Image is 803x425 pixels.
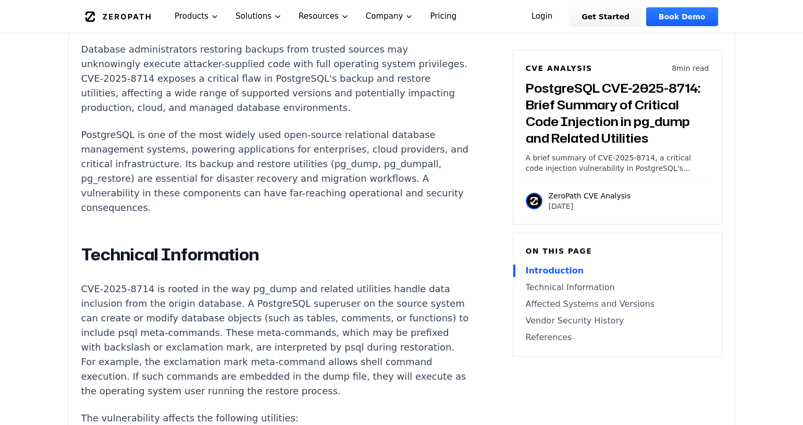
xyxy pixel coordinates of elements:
[519,7,565,26] a: Login
[526,193,542,209] img: ZeroPath CVE Analysis
[569,7,642,26] a: Get Started
[526,315,709,327] a: Vendor Security History
[81,244,469,265] h2: Technical Information
[81,282,469,398] p: CVE-2025-8714 is rooted in the way pg_dump and related utilities handle data inclusion from the o...
[549,201,631,211] p: [DATE]
[526,331,709,344] a: References
[81,42,469,115] p: Database administrators restoring backups from trusted sources may unknowingly execute attacker-s...
[526,153,709,173] p: A brief summary of CVE-2025-8714, a critical code injection vulnerability in PostgreSQL's pg_dump...
[646,7,718,26] a: Book Demo
[672,63,709,73] p: 8 min read
[526,63,592,73] h6: CVE Analysis
[526,298,709,310] a: Affected Systems and Versions
[526,281,709,294] a: Technical Information
[526,265,709,277] a: Introduction
[526,80,709,146] h3: PostgreSQL CVE-2025-8714: Brief Summary of Critical Code Injection in pg_dump and Related Utilities
[81,128,469,215] p: PostgreSQL is one of the most widely used open-source relational database management systems, pow...
[549,191,631,201] p: ZeroPath CVE Analysis
[526,246,709,256] h6: On this page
